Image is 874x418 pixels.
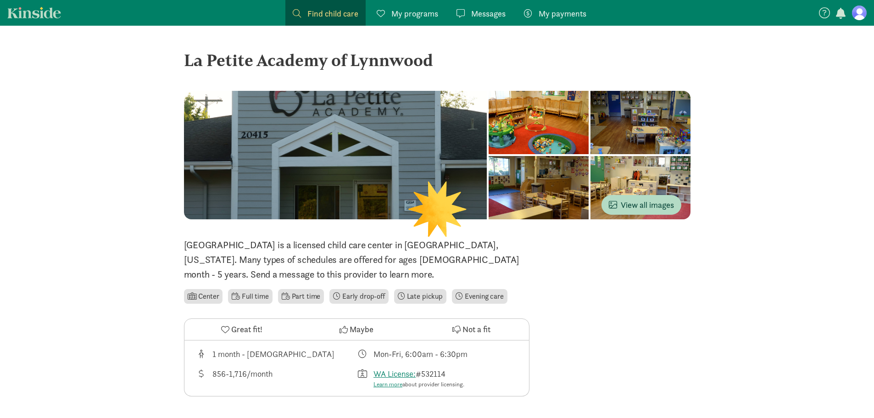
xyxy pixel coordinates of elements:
[609,199,674,211] span: View all images
[212,368,273,389] div: 856-1,716/month
[212,348,334,360] div: 1 month - [DEMOGRAPHIC_DATA]
[278,289,324,304] li: Part time
[373,368,464,389] div: #532114
[307,7,358,20] span: Find child care
[356,368,518,389] div: License number
[195,348,357,360] div: Age range for children that this provider cares for
[471,7,506,20] span: Messages
[373,368,416,379] a: WA License:
[184,238,529,282] p: [GEOGRAPHIC_DATA] is a licensed child care center in [GEOGRAPHIC_DATA], [US_STATE]. Many types of...
[373,380,402,388] a: Learn more
[373,380,464,389] div: about provider licensing.
[601,195,681,215] button: View all images
[329,289,389,304] li: Early drop-off
[184,319,299,340] button: Great fit!
[228,289,272,304] li: Full time
[391,7,438,20] span: My programs
[414,319,529,340] button: Not a fit
[462,323,490,335] span: Not a fit
[231,323,262,335] span: Great fit!
[394,289,446,304] li: Late pickup
[184,289,223,304] li: Center
[7,7,61,18] a: Kinside
[452,289,507,304] li: Evening care
[184,48,690,72] div: La Petite Academy of Lynnwood
[299,319,414,340] button: Maybe
[539,7,586,20] span: My payments
[350,323,373,335] span: Maybe
[195,368,357,389] div: Average tuition for this program
[356,348,518,360] div: Class schedule
[373,348,468,360] div: Mon-Fri, 6:00am - 6:30pm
